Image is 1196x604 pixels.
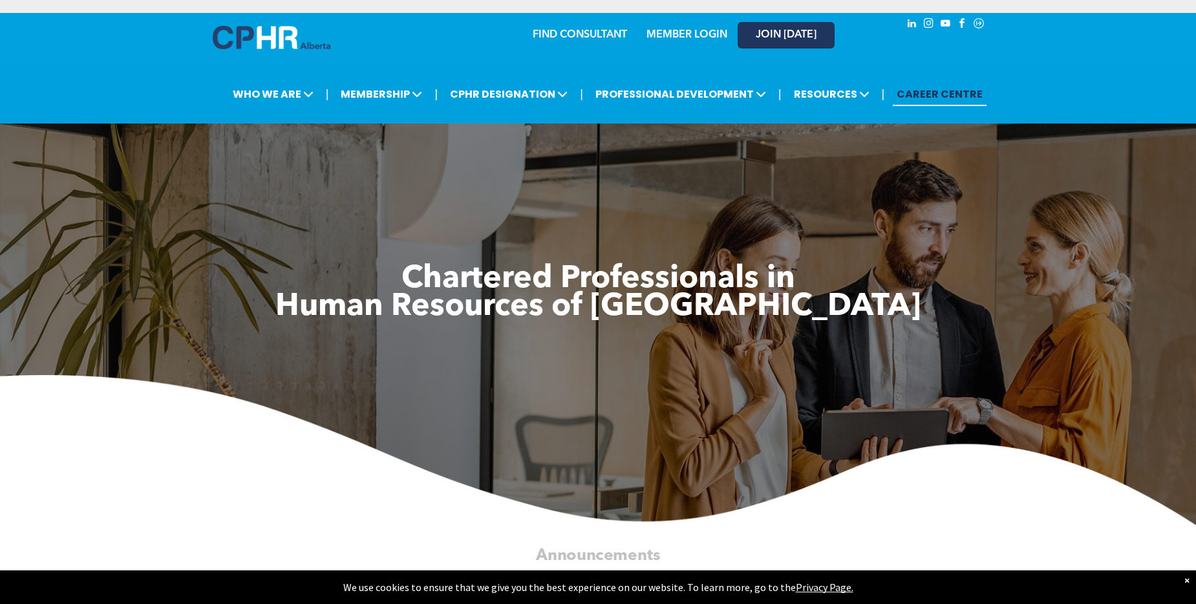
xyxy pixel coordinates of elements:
li: | [778,81,782,107]
span: Human Resources of [GEOGRAPHIC_DATA] [275,292,921,323]
div: Dismiss notification [1184,574,1190,587]
a: linkedin [904,16,919,34]
span: RESOURCES [790,82,873,106]
a: Social network [972,16,986,34]
span: CPHR DESIGNATION [446,82,571,106]
li: | [326,81,329,107]
a: facebook [955,16,969,34]
li: | [882,81,885,107]
li: | [434,81,438,107]
li: | [580,81,583,107]
span: Announcements [536,547,660,563]
span: MEMBERSHIP [337,82,426,106]
span: PROFESSIONAL DEVELOPMENT [592,82,770,106]
span: JOIN [DATE] [756,29,817,41]
a: instagram [921,16,935,34]
a: Privacy Page. [796,581,853,594]
span: Chartered Professionals in [401,264,795,295]
a: FIND CONSULTANT [533,30,627,40]
img: A blue and white logo for cp alberta [213,26,330,49]
a: youtube [938,16,952,34]
a: CAREER CENTRE [893,82,987,106]
a: JOIN [DATE] [738,22,835,49]
span: WHO WE ARE [229,82,317,106]
a: MEMBER LOGIN [646,30,727,40]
